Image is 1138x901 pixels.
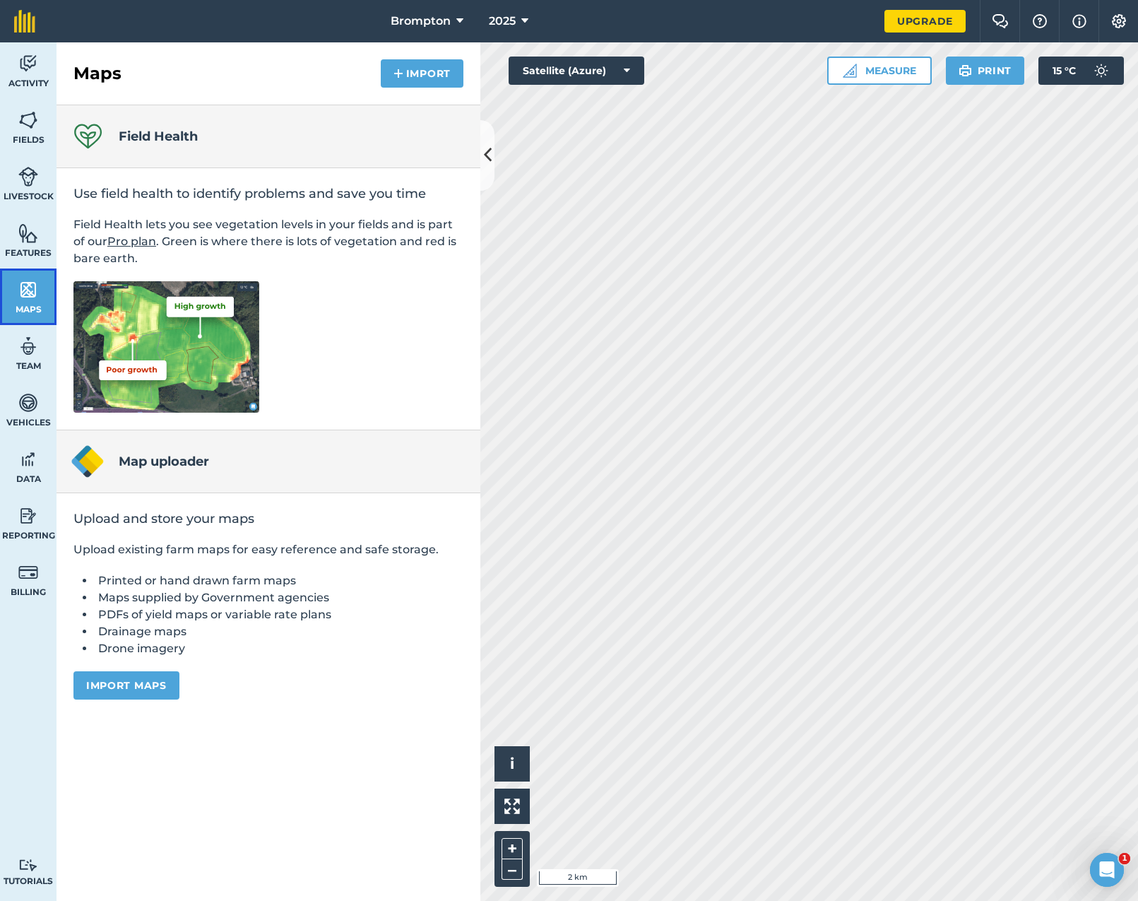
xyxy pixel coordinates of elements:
[73,671,179,700] button: Import maps
[95,589,463,606] li: Maps supplied by Government agencies
[18,392,38,413] img: svg+xml;base64,PD94bWwgdmVyc2lvbj0iMS4wIiBlbmNvZGluZz0idXRmLTgiPz4KPCEtLSBHZW5lcmF0b3I6IEFkb2JlIE...
[73,541,463,558] p: Upload existing farm maps for easy reference and safe storage.
[1053,57,1076,85] span: 15 ° C
[1087,57,1115,85] img: svg+xml;base64,PD94bWwgdmVyc2lvbj0iMS4wIiBlbmNvZGluZz0idXRmLTgiPz4KPCEtLSBHZW5lcmF0b3I6IEFkb2JlIE...
[1072,13,1086,30] img: svg+xml;base64,PHN2ZyB4bWxucz0iaHR0cDovL3d3dy53My5vcmcvMjAwMC9zdmciIHdpZHRoPSIxNyIgaGVpZ2h0PSIxNy...
[494,746,530,782] button: i
[73,510,463,527] h2: Upload and store your maps
[18,166,38,187] img: svg+xml;base64,PD94bWwgdmVyc2lvbj0iMS4wIiBlbmNvZGluZz0idXRmLTgiPz4KPCEtLSBHZW5lcmF0b3I6IEFkb2JlIE...
[827,57,932,85] button: Measure
[504,799,520,814] img: Four arrows, one pointing top left, one top right, one bottom right and the last bottom left
[1031,14,1048,28] img: A question mark icon
[95,640,463,657] li: Drone imagery
[73,185,463,202] h2: Use field health to identify problems and save you time
[393,65,403,82] img: svg+xml;base64,PHN2ZyB4bWxucz0iaHR0cDovL3d3dy53My5vcmcvMjAwMC9zdmciIHdpZHRoPSIxNCIgaGVpZ2h0PSIyNC...
[107,235,156,248] a: Pro plan
[381,59,463,88] button: Import
[18,336,38,357] img: svg+xml;base64,PD94bWwgdmVyc2lvbj0iMS4wIiBlbmNvZGluZz0idXRmLTgiPz4KPCEtLSBHZW5lcmF0b3I6IEFkb2JlIE...
[18,223,38,244] img: svg+xml;base64,PHN2ZyB4bWxucz0iaHR0cDovL3d3dy53My5vcmcvMjAwMC9zdmciIHdpZHRoPSI1NiIgaGVpZ2h0PSI2MC...
[95,623,463,640] li: Drainage maps
[391,13,451,30] span: Brompton
[95,606,463,623] li: PDFs of yield maps or variable rate plans
[18,505,38,526] img: svg+xml;base64,PD94bWwgdmVyc2lvbj0iMS4wIiBlbmNvZGluZz0idXRmLTgiPz4KPCEtLSBHZW5lcmF0b3I6IEFkb2JlIE...
[502,859,523,880] button: –
[1090,853,1124,887] iframe: Intercom live chat
[884,10,966,33] a: Upgrade
[502,838,523,859] button: +
[489,13,516,30] span: 2025
[1038,57,1124,85] button: 15 °C
[1110,14,1127,28] img: A cog icon
[18,449,38,470] img: svg+xml;base64,PD94bWwgdmVyc2lvbj0iMS4wIiBlbmNvZGluZz0idXRmLTgiPz4KPCEtLSBHZW5lcmF0b3I6IEFkb2JlIE...
[14,10,35,33] img: fieldmargin Logo
[18,110,38,131] img: svg+xml;base64,PHN2ZyB4bWxucz0iaHR0cDovL3d3dy53My5vcmcvMjAwMC9zdmciIHdpZHRoPSI1NiIgaGVpZ2h0PSI2MC...
[510,755,514,772] span: i
[992,14,1009,28] img: Two speech bubbles overlapping with the left bubble in the forefront
[73,216,463,267] p: Field Health lets you see vegetation levels in your fields and is part of our . Green is where th...
[18,53,38,74] img: svg+xml;base64,PD94bWwgdmVyc2lvbj0iMS4wIiBlbmNvZGluZz0idXRmLTgiPz4KPCEtLSBHZW5lcmF0b3I6IEFkb2JlIE...
[71,444,105,478] img: Map uploader logo
[18,562,38,583] img: svg+xml;base64,PD94bWwgdmVyc2lvbj0iMS4wIiBlbmNvZGluZz0idXRmLTgiPz4KPCEtLSBHZW5lcmF0b3I6IEFkb2JlIE...
[73,62,121,85] h2: Maps
[18,279,38,300] img: svg+xml;base64,PHN2ZyB4bWxucz0iaHR0cDovL3d3dy53My5vcmcvMjAwMC9zdmciIHdpZHRoPSI1NiIgaGVpZ2h0PSI2MC...
[1119,853,1130,864] span: 1
[843,64,857,78] img: Ruler icon
[18,859,38,872] img: svg+xml;base64,PD94bWwgdmVyc2lvbj0iMS4wIiBlbmNvZGluZz0idXRmLTgiPz4KPCEtLSBHZW5lcmF0b3I6IEFkb2JlIE...
[119,126,198,146] h4: Field Health
[95,572,463,589] li: Printed or hand drawn farm maps
[946,57,1025,85] button: Print
[959,62,972,79] img: svg+xml;base64,PHN2ZyB4bWxucz0iaHR0cDovL3d3dy53My5vcmcvMjAwMC9zdmciIHdpZHRoPSIxOSIgaGVpZ2h0PSIyNC...
[119,452,209,471] h4: Map uploader
[509,57,644,85] button: Satellite (Azure)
